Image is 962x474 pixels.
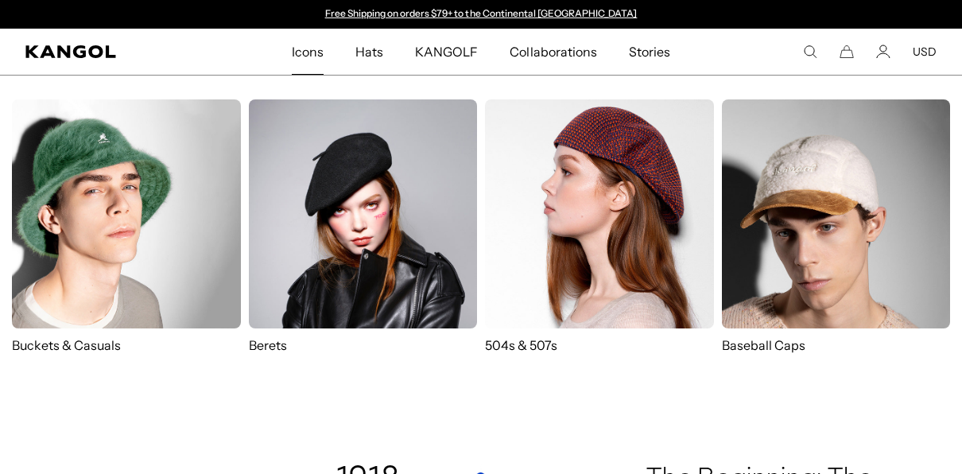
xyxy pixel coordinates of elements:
p: Berets [249,336,478,354]
div: 1 of 2 [317,8,645,21]
a: Stories [613,29,686,75]
a: Icons [276,29,339,75]
span: Stories [629,29,670,75]
span: KANGOLF [415,29,478,75]
div: Announcement [317,8,645,21]
a: Berets [249,99,478,354]
a: KANGOLF [399,29,494,75]
a: Kangol [25,45,192,58]
a: 504s & 507s [485,99,714,354]
a: Buckets & Casuals [12,99,241,354]
summary: Search here [803,45,817,59]
span: Icons [292,29,324,75]
a: Collaborations [494,29,612,75]
a: Free Shipping on orders $79+ to the Continental [GEOGRAPHIC_DATA] [325,7,638,19]
span: Collaborations [510,29,596,75]
p: Buckets & Casuals [12,336,241,354]
a: Baseball Caps [722,99,951,370]
a: Account [876,45,890,59]
p: 504s & 507s [485,336,714,354]
span: Hats [355,29,383,75]
slideshow-component: Announcement bar [317,8,645,21]
button: USD [913,45,937,59]
p: Baseball Caps [722,336,951,354]
button: Cart [840,45,854,59]
a: Hats [339,29,399,75]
